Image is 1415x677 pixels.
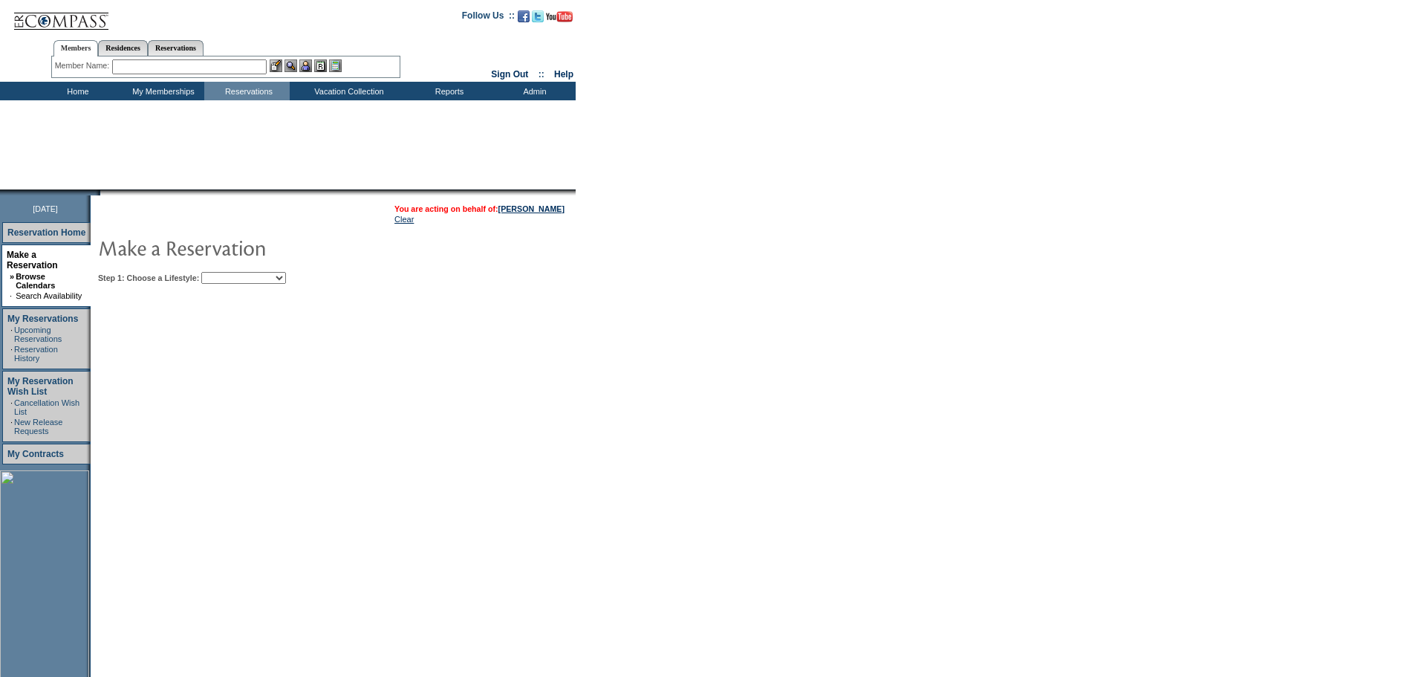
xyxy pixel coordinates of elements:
td: Reservations [204,82,290,100]
a: Clear [394,215,414,224]
a: Search Availability [16,291,82,300]
td: Admin [490,82,576,100]
td: · [10,291,14,300]
span: [DATE] [33,204,58,213]
img: Follow us on Twitter [532,10,544,22]
a: Sign Out [491,69,528,80]
td: My Memberships [119,82,204,100]
a: Follow us on Twitter [532,15,544,24]
a: Members [53,40,99,56]
a: Reservation Home [7,227,85,238]
a: Help [554,69,573,80]
b: » [10,272,14,281]
a: Residences [98,40,148,56]
td: Home [33,82,119,100]
a: Make a Reservation [7,250,58,271]
img: Reservations [314,59,327,72]
a: Upcoming Reservations [14,325,62,343]
td: Vacation Collection [290,82,405,100]
img: promoShadowLeftCorner.gif [95,190,100,195]
a: My Reservations [7,314,78,324]
a: Subscribe to our YouTube Channel [546,15,573,24]
span: You are acting on behalf of: [394,204,565,213]
a: [PERSON_NAME] [498,204,565,213]
td: · [10,418,13,435]
td: Follow Us :: [462,9,515,27]
a: Browse Calendars [16,272,55,290]
img: Subscribe to our YouTube Channel [546,11,573,22]
td: · [10,325,13,343]
img: b_edit.gif [270,59,282,72]
a: My Contracts [7,449,64,459]
img: blank.gif [100,190,102,195]
td: Reports [405,82,490,100]
a: Cancellation Wish List [14,398,79,416]
b: Step 1: Choose a Lifestyle: [98,273,199,282]
a: My Reservation Wish List [7,376,74,397]
div: Member Name: [55,59,112,72]
img: pgTtlMakeReservation.gif [98,233,395,262]
a: New Release Requests [14,418,62,435]
a: Reservation History [14,345,58,363]
img: Impersonate [299,59,312,72]
a: Become our fan on Facebook [518,15,530,24]
td: · [10,345,13,363]
span: :: [539,69,544,80]
td: · [10,398,13,416]
img: View [284,59,297,72]
img: Become our fan on Facebook [518,10,530,22]
img: b_calculator.gif [329,59,342,72]
a: Reservations [148,40,204,56]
